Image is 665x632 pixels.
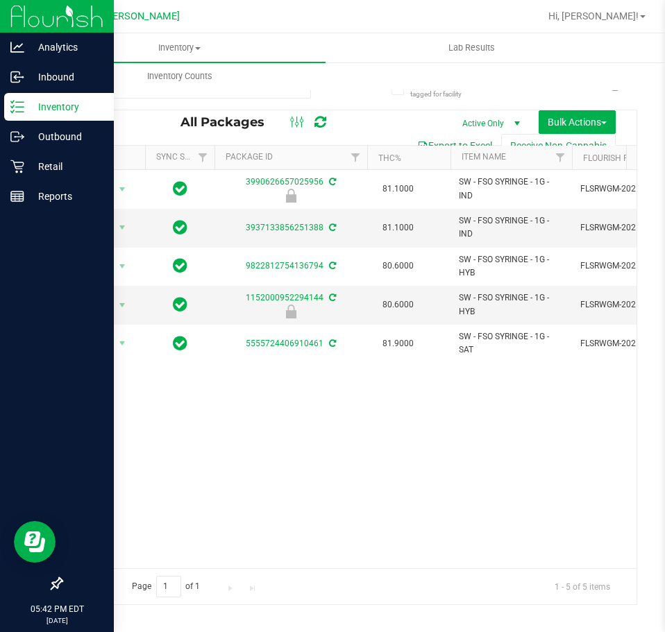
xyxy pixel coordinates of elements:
[156,152,210,162] a: Sync Status
[103,10,180,22] span: [PERSON_NAME]
[430,42,514,54] span: Lab Results
[327,261,336,271] span: Sync from Compliance System
[376,218,421,238] span: 81.1000
[6,603,108,615] p: 05:42 PM EDT
[212,305,369,318] div: Newly Received
[408,134,501,157] button: Export to Excel
[246,261,323,271] a: 9822812754136794
[120,576,212,597] span: Page of 1
[459,253,564,280] span: SW - FSO SYRINGE - 1G - HYB
[114,257,131,276] span: select
[549,146,572,169] a: Filter
[462,152,506,162] a: Item Name
[246,293,323,302] a: 1152000952294144
[459,214,564,241] span: SW - FSO SYRINGE - 1G - IND
[327,177,336,187] span: Sync from Compliance System
[226,152,273,162] a: Package ID
[376,179,421,199] span: 81.1000
[156,576,181,597] input: 1
[246,177,323,187] a: 3990626657025956
[459,291,564,318] span: SW - FSO SYRINGE - 1G - HYB
[173,218,187,237] span: In Sync
[173,295,187,314] span: In Sync
[24,39,108,55] p: Analytics
[173,179,187,198] span: In Sync
[114,218,131,237] span: select
[114,180,131,199] span: select
[212,189,369,203] div: Newly Received
[327,339,336,348] span: Sync from Compliance System
[10,40,24,54] inline-svg: Analytics
[10,70,24,84] inline-svg: Inbound
[548,10,639,22] span: Hi, [PERSON_NAME]!
[376,256,421,276] span: 80.6000
[548,117,607,128] span: Bulk Actions
[192,146,214,169] a: Filter
[539,110,616,134] button: Bulk Actions
[24,69,108,85] p: Inbound
[327,293,336,302] span: Sync from Compliance System
[326,33,618,62] a: Lab Results
[10,130,24,144] inline-svg: Outbound
[327,223,336,232] span: Sync from Compliance System
[6,615,108,626] p: [DATE]
[33,42,326,54] span: Inventory
[24,128,108,145] p: Outbound
[246,223,323,232] a: 3937133856251388
[544,576,621,597] span: 1 - 5 of 5 items
[246,339,323,348] a: 5555724406910461
[173,334,187,353] span: In Sync
[128,70,231,83] span: Inventory Counts
[376,295,421,315] span: 80.6000
[344,146,367,169] a: Filter
[459,176,564,202] span: SW - FSO SYRINGE - 1G - IND
[378,153,401,163] a: THC%
[459,330,564,357] span: SW - FSO SYRINGE - 1G - SAT
[376,334,421,354] span: 81.9000
[10,100,24,114] inline-svg: Inventory
[173,256,187,275] span: In Sync
[114,296,131,315] span: select
[14,521,56,563] iframe: Resource center
[10,160,24,173] inline-svg: Retail
[33,62,326,91] a: Inventory Counts
[114,334,131,353] span: select
[24,99,108,115] p: Inventory
[10,189,24,203] inline-svg: Reports
[33,33,326,62] a: Inventory
[180,114,278,130] span: All Packages
[501,134,616,157] button: Receive Non-Cannabis
[24,188,108,205] p: Reports
[24,158,108,175] p: Retail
